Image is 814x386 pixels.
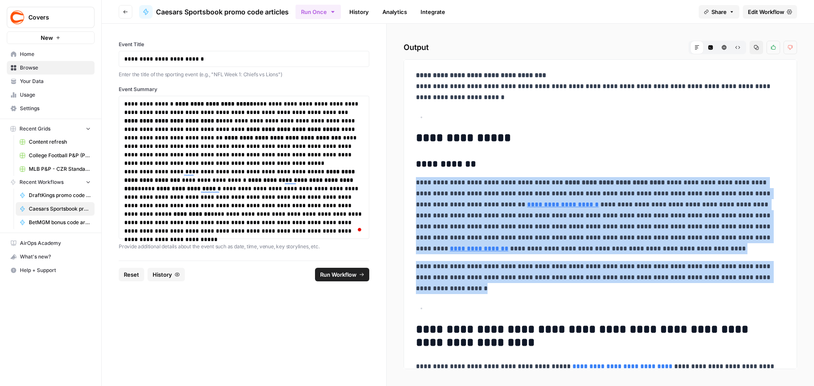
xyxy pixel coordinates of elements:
[7,122,95,135] button: Recent Grids
[7,47,95,61] a: Home
[41,33,53,42] span: New
[20,91,91,99] span: Usage
[16,189,95,202] a: DraftKings promo code articles
[156,7,289,17] span: Caesars Sportsbook promo code articles
[29,205,91,213] span: Caesars Sportsbook promo code articles
[7,75,95,88] a: Your Data
[20,78,91,85] span: Your Data
[29,138,91,146] span: Content refresh
[119,268,144,281] button: Reset
[315,268,369,281] button: Run Workflow
[119,242,369,251] p: Provide additional details about the event such as date, time, venue, key storylines, etc.
[119,86,369,93] label: Event Summary
[10,10,25,25] img: Covers Logo
[16,149,95,162] a: College Football P&P (Production) Grid (1)
[699,5,739,19] button: Share
[7,236,95,250] a: AirOps Academy
[377,5,412,19] a: Analytics
[16,162,95,176] a: MLB P&P - CZR Standard (Production) Grid (5)
[7,88,95,102] a: Usage
[29,219,91,226] span: BetMGM bonus code articles
[20,178,64,186] span: Recent Workflows
[7,264,95,277] button: Help + Support
[415,5,450,19] a: Integrate
[29,152,91,159] span: College Football P&P (Production) Grid (1)
[748,8,784,16] span: Edit Workflow
[29,192,91,199] span: DraftKings promo code articles
[7,250,95,264] button: What's new?
[404,41,797,54] h2: Output
[124,100,364,235] div: To enrich screen reader interactions, please activate Accessibility in Grammarly extension settings
[28,13,80,22] span: Covers
[20,64,91,72] span: Browse
[20,125,50,133] span: Recent Grids
[16,216,95,229] a: BetMGM bonus code articles
[20,267,91,274] span: Help + Support
[344,5,374,19] a: History
[153,270,172,279] span: History
[7,250,94,263] div: What's new?
[7,176,95,189] button: Recent Workflows
[148,268,185,281] button: History
[295,5,341,19] button: Run Once
[16,135,95,149] a: Content refresh
[7,102,95,115] a: Settings
[16,202,95,216] a: Caesars Sportsbook promo code articles
[124,270,139,279] span: Reset
[20,239,91,247] span: AirOps Academy
[320,270,357,279] span: Run Workflow
[29,165,91,173] span: MLB P&P - CZR Standard (Production) Grid (5)
[7,31,95,44] button: New
[119,70,369,79] p: Enter the title of the sporting event (e.g., "NFL Week 1: Chiefs vs Lions")
[20,105,91,112] span: Settings
[743,5,797,19] a: Edit Workflow
[20,50,91,58] span: Home
[7,61,95,75] a: Browse
[711,8,727,16] span: Share
[7,7,95,28] button: Workspace: Covers
[139,5,289,19] a: Caesars Sportsbook promo code articles
[119,41,369,48] label: Event Title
